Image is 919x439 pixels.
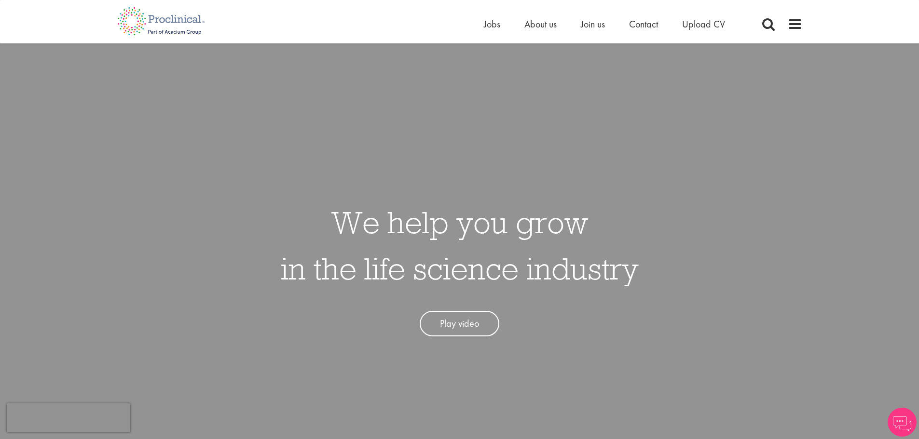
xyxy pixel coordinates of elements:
a: Jobs [484,18,500,30]
a: Join us [581,18,605,30]
h1: We help you grow in the life science industry [281,199,639,292]
img: Chatbot [888,408,917,437]
a: Contact [629,18,658,30]
a: Upload CV [682,18,725,30]
a: Play video [420,311,499,336]
a: About us [524,18,557,30]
